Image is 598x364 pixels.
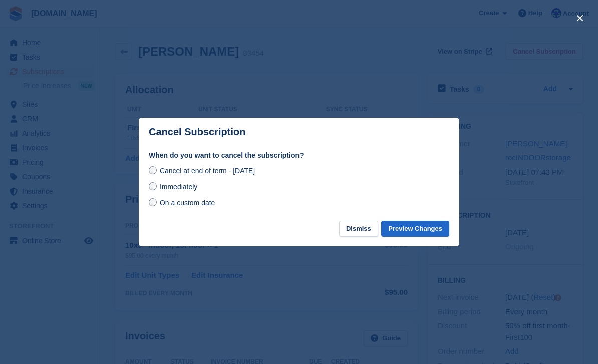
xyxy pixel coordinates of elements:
[149,150,449,161] label: When do you want to cancel the subscription?
[149,126,245,138] p: Cancel Subscription
[160,183,197,191] span: Immediately
[160,167,255,175] span: Cancel at end of term - [DATE]
[160,199,215,207] span: On a custom date
[572,10,588,26] button: close
[381,221,449,237] button: Preview Changes
[339,221,378,237] button: Dismiss
[149,166,157,174] input: Cancel at end of term - [DATE]
[149,182,157,190] input: Immediately
[149,198,157,206] input: On a custom date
